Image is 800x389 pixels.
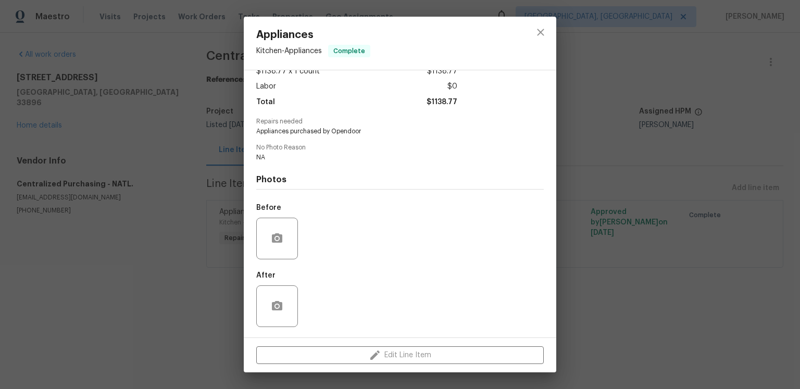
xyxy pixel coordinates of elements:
[256,64,320,79] span: $1138.77 x 1 count
[256,95,275,110] span: Total
[256,127,515,136] span: Appliances purchased by Opendoor
[256,272,276,279] h5: After
[256,29,370,41] span: Appliances
[256,144,544,151] span: No Photo Reason
[256,153,515,162] span: NA
[256,79,276,94] span: Labor
[447,79,457,94] span: $0
[256,174,544,185] h4: Photos
[256,47,322,55] span: Kitchen - Appliances
[427,64,457,79] span: $1138.77
[329,46,369,56] span: Complete
[256,118,544,125] span: Repairs needed
[256,204,281,211] h5: Before
[528,20,553,45] button: close
[427,95,457,110] span: $1138.77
